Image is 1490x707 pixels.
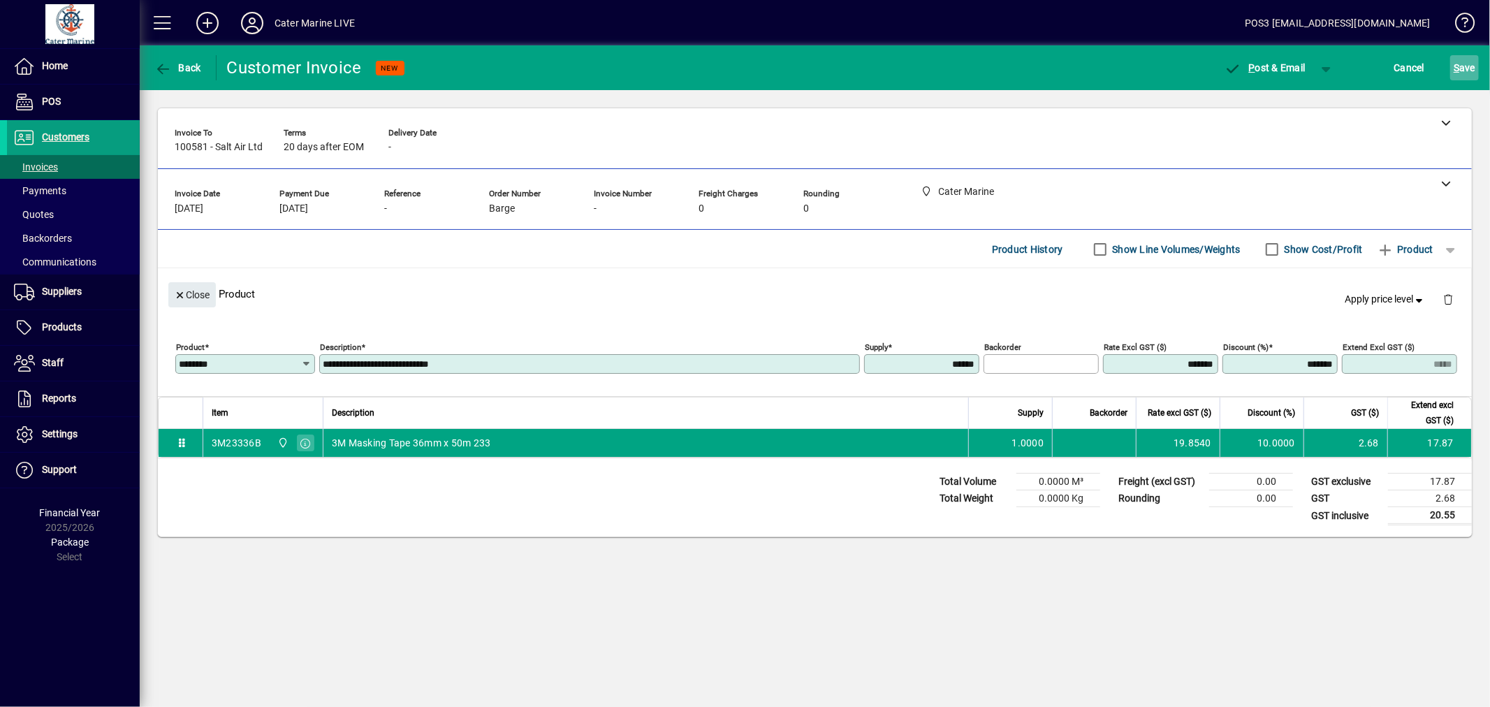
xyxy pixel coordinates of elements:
[1209,490,1293,507] td: 0.00
[14,233,72,244] span: Backorders
[1303,429,1387,457] td: 2.68
[1445,3,1473,48] a: Knowledge Base
[174,284,210,307] span: Close
[933,490,1016,507] td: Total Weight
[7,275,140,309] a: Suppliers
[1454,57,1475,79] span: ave
[7,381,140,416] a: Reports
[274,435,290,451] span: Cater Marine
[185,10,230,36] button: Add
[7,417,140,452] a: Settings
[1345,292,1426,307] span: Apply price level
[14,161,58,173] span: Invoices
[284,142,364,153] span: 20 days after EOM
[227,57,362,79] div: Customer Invoice
[1351,405,1379,421] span: GST ($)
[40,507,101,518] span: Financial Year
[933,474,1016,490] td: Total Volume
[320,342,361,352] mat-label: Description
[986,237,1069,262] button: Product History
[1388,507,1472,525] td: 20.55
[1016,474,1100,490] td: 0.0000 M³
[7,250,140,274] a: Communications
[1110,242,1241,256] label: Show Line Volumes/Weights
[594,203,597,214] span: -
[154,62,201,73] span: Back
[42,60,68,71] span: Home
[7,310,140,345] a: Products
[7,179,140,203] a: Payments
[151,55,205,80] button: Back
[42,428,78,439] span: Settings
[168,282,216,307] button: Close
[1304,490,1388,507] td: GST
[1340,287,1432,312] button: Apply price level
[1431,293,1465,305] app-page-header-button: Delete
[1220,429,1303,457] td: 10.0000
[992,238,1063,261] span: Product History
[1391,55,1429,80] button: Cancel
[175,203,203,214] span: [DATE]
[1304,507,1388,525] td: GST inclusive
[1249,62,1255,73] span: P
[1209,474,1293,490] td: 0.00
[1388,490,1472,507] td: 2.68
[1148,405,1211,421] span: Rate excl GST ($)
[42,464,77,475] span: Support
[7,453,140,488] a: Support
[212,405,228,421] span: Item
[14,185,66,196] span: Payments
[7,226,140,250] a: Backorders
[42,286,82,297] span: Suppliers
[42,357,64,368] span: Staff
[158,268,1472,319] div: Product
[175,142,263,153] span: 100581 - Salt Air Ltd
[1245,12,1431,34] div: POS3 [EMAIL_ADDRESS][DOMAIN_NAME]
[1104,342,1167,352] mat-label: Rate excl GST ($)
[1018,405,1044,421] span: Supply
[699,203,704,214] span: 0
[42,321,82,333] span: Products
[1016,490,1100,507] td: 0.0000 Kg
[1225,62,1306,73] span: ost & Email
[1218,55,1313,80] button: Post & Email
[1387,429,1471,457] td: 17.87
[230,10,275,36] button: Profile
[1145,436,1211,450] div: 19.8540
[803,203,809,214] span: 0
[7,203,140,226] a: Quotes
[14,209,54,220] span: Quotes
[1282,242,1363,256] label: Show Cost/Profit
[1370,237,1440,262] button: Product
[140,55,217,80] app-page-header-button: Back
[1223,342,1269,352] mat-label: Discount (%)
[42,96,61,107] span: POS
[212,436,261,450] div: 3M23336B
[51,537,89,548] span: Package
[279,203,308,214] span: [DATE]
[1111,490,1209,507] td: Rounding
[332,436,491,450] span: 3M Masking Tape 36mm x 50m 233
[42,393,76,404] span: Reports
[165,288,219,300] app-page-header-button: Close
[7,85,140,119] a: POS
[1012,436,1044,450] span: 1.0000
[1396,398,1454,428] span: Extend excl GST ($)
[7,155,140,179] a: Invoices
[1304,474,1388,490] td: GST exclusive
[1377,238,1433,261] span: Product
[1343,342,1415,352] mat-label: Extend excl GST ($)
[1454,62,1459,73] span: S
[42,131,89,143] span: Customers
[388,142,391,153] span: -
[275,12,355,34] div: Cater Marine LIVE
[384,203,387,214] span: -
[7,346,140,381] a: Staff
[332,405,374,421] span: Description
[984,342,1021,352] mat-label: Backorder
[489,203,515,214] span: Barge
[1090,405,1127,421] span: Backorder
[7,49,140,84] a: Home
[14,256,96,268] span: Communications
[1450,55,1479,80] button: Save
